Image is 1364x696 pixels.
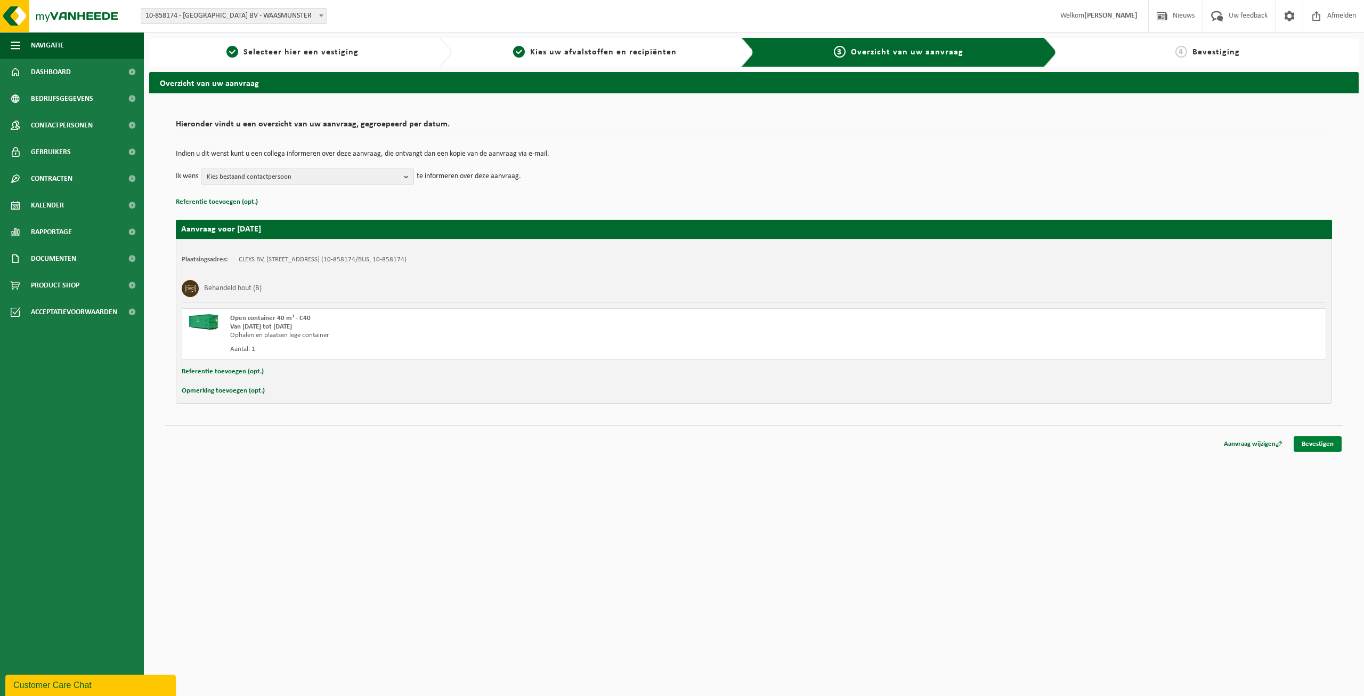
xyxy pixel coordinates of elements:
[1216,436,1290,452] a: Aanvraag wijzigen
[417,169,521,185] p: te informeren over deze aanvraag.
[182,384,265,398] button: Opmerking toevoegen (opt.)
[530,48,677,57] span: Kies uw afvalstoffen en recipiënten
[181,225,261,234] strong: Aanvraag voor [DATE]
[230,323,292,330] strong: Van [DATE] tot [DATE]
[1175,46,1187,58] span: 4
[31,272,79,299] span: Product Shop
[230,345,797,354] div: Aantal: 1
[5,673,178,696] iframe: chat widget
[31,85,93,112] span: Bedrijfsgegevens
[31,112,93,139] span: Contactpersonen
[230,315,311,322] span: Open container 40 m³ - C40
[141,9,327,23] span: 10-858174 - CLEYS BV - WAASMUNSTER
[204,280,262,297] h3: Behandeld hout (B)
[1294,436,1342,452] a: Bevestigen
[31,192,64,219] span: Kalender
[457,46,733,59] a: 2Kies uw afvalstoffen en recipiënten
[31,139,71,165] span: Gebruikers
[834,46,846,58] span: 3
[243,48,359,57] span: Selecteer hier een vestiging
[31,245,76,272] span: Documenten
[176,120,1332,134] h2: Hieronder vindt u een overzicht van uw aanvraag, gegroepeerd per datum.
[513,46,525,58] span: 2
[207,169,400,185] span: Kies bestaand contactpersoon
[239,255,407,264] td: CLEYS BV, [STREET_ADDRESS] (10-858174/BUS, 10-858174)
[176,169,198,185] p: Ik wens
[141,8,327,24] span: 10-858174 - CLEYS BV - WAASMUNSTER
[1084,12,1138,20] strong: [PERSON_NAME]
[176,150,1332,158] p: Indien u dit wenst kunt u een collega informeren over deze aanvraag, die ontvangt dan een kopie v...
[155,46,431,59] a: 1Selecteer hier een vestiging
[226,46,238,58] span: 1
[188,314,220,330] img: HK-XC-40-GN-00.png
[31,32,64,59] span: Navigatie
[182,365,264,379] button: Referentie toevoegen (opt.)
[31,165,72,192] span: Contracten
[176,195,258,209] button: Referentie toevoegen (opt.)
[201,169,414,185] button: Kies bestaand contactpersoon
[31,219,72,245] span: Rapportage
[149,72,1359,93] h2: Overzicht van uw aanvraag
[31,299,117,325] span: Acceptatievoorwaarden
[31,59,71,85] span: Dashboard
[851,48,963,57] span: Overzicht van uw aanvraag
[182,256,228,263] strong: Plaatsingsadres:
[1192,48,1240,57] span: Bevestiging
[230,331,797,340] div: Ophalen en plaatsen lege container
